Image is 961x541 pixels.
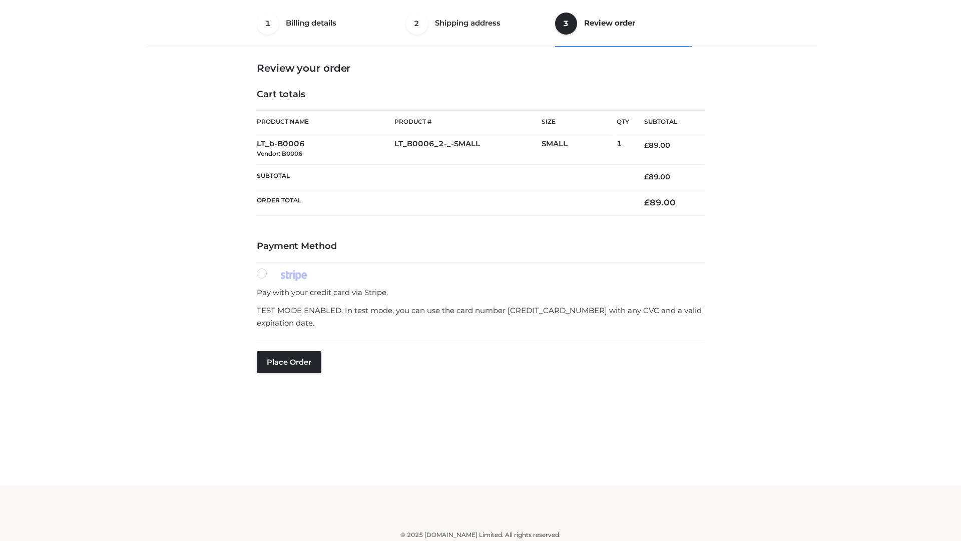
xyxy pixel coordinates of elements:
[149,530,812,540] div: © 2025 [DOMAIN_NAME] Limited. All rights reserved.
[629,111,704,133] th: Subtotal
[257,133,394,165] td: LT_b-B0006
[644,141,649,150] span: £
[257,286,704,299] p: Pay with your credit card via Stripe.
[644,172,670,181] bdi: 89.00
[257,189,629,216] th: Order Total
[394,110,542,133] th: Product #
[257,351,321,373] button: Place order
[644,197,650,207] span: £
[257,304,704,330] p: TEST MODE ENABLED. In test mode, you can use the card number [CREDIT_CARD_NUMBER] with any CVC an...
[394,133,542,165] td: LT_B0006_2-_-SMALL
[257,241,704,252] h4: Payment Method
[257,62,704,74] h3: Review your order
[257,164,629,189] th: Subtotal
[257,89,704,100] h4: Cart totals
[257,110,394,133] th: Product Name
[257,150,302,157] small: Vendor: B0006
[542,111,612,133] th: Size
[644,172,649,181] span: £
[644,141,670,150] bdi: 89.00
[617,110,629,133] th: Qty
[617,133,629,165] td: 1
[644,197,676,207] bdi: 89.00
[542,133,617,165] td: SMALL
